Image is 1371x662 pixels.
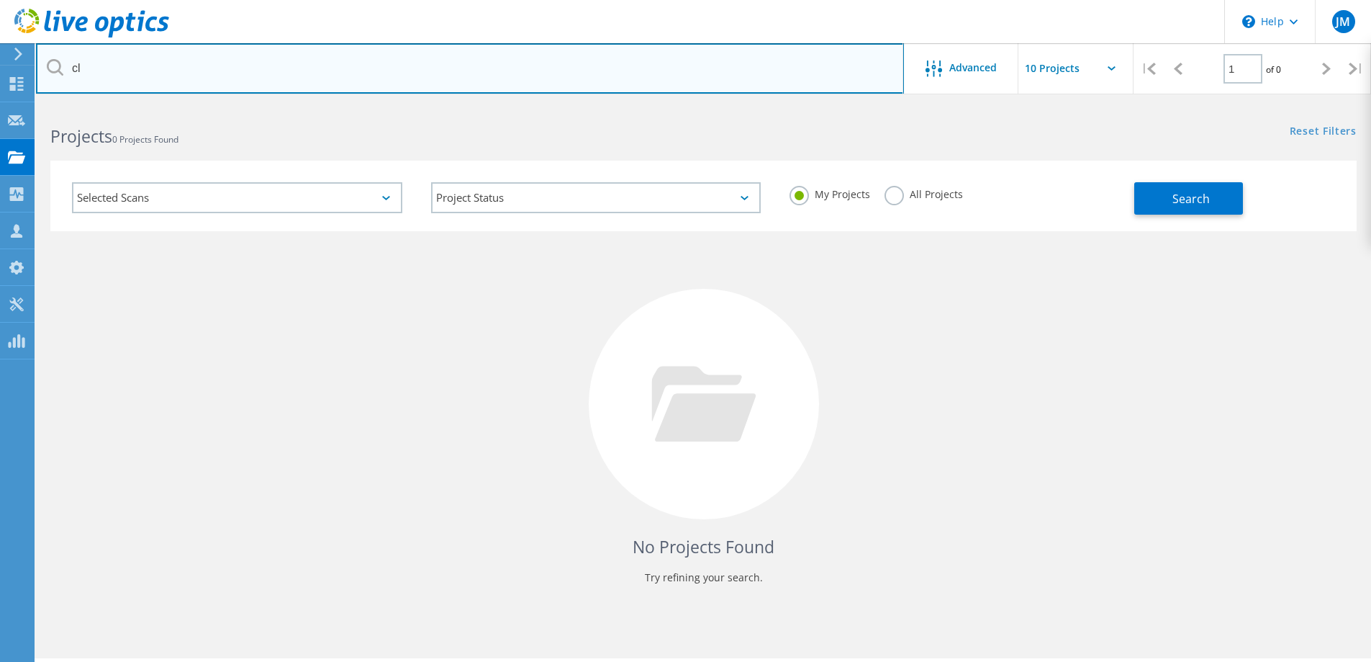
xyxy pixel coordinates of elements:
span: Search [1172,191,1210,207]
span: JM [1336,16,1350,27]
a: Reset Filters [1290,126,1357,138]
div: | [1341,43,1371,94]
div: | [1134,43,1163,94]
span: 0 Projects Found [112,133,178,146]
label: My Projects [789,186,870,200]
button: Search [1134,182,1243,215]
div: Project Status [431,182,761,213]
a: Live Optics Dashboard [14,30,169,40]
h4: No Projects Found [65,535,1342,559]
label: All Projects [884,186,963,200]
div: Selected Scans [72,182,402,213]
span: of 0 [1266,63,1281,76]
input: Search projects by name, owner, ID, company, etc [36,43,904,94]
svg: \n [1242,15,1255,28]
p: Try refining your search. [65,566,1342,589]
b: Projects [50,125,112,148]
span: Advanced [949,63,997,73]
